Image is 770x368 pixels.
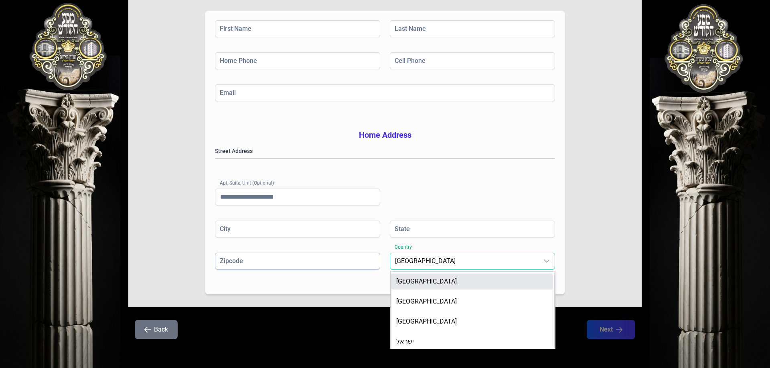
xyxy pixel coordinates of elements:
[215,147,555,155] label: Street Address
[135,320,178,339] button: Back
[391,334,553,350] li: ישראל
[215,129,555,141] h3: Home Address
[391,272,554,354] ul: Option List
[390,253,539,269] span: United States
[391,294,553,310] li: United Kingdom
[396,318,457,325] span: [GEOGRAPHIC_DATA]
[396,298,457,305] span: [GEOGRAPHIC_DATA]
[396,338,414,345] span: ישראל
[587,320,635,339] button: Next
[539,253,555,269] div: dropdown trigger
[391,273,553,290] li: United States
[396,278,457,285] span: [GEOGRAPHIC_DATA]
[391,314,553,330] li: Canada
